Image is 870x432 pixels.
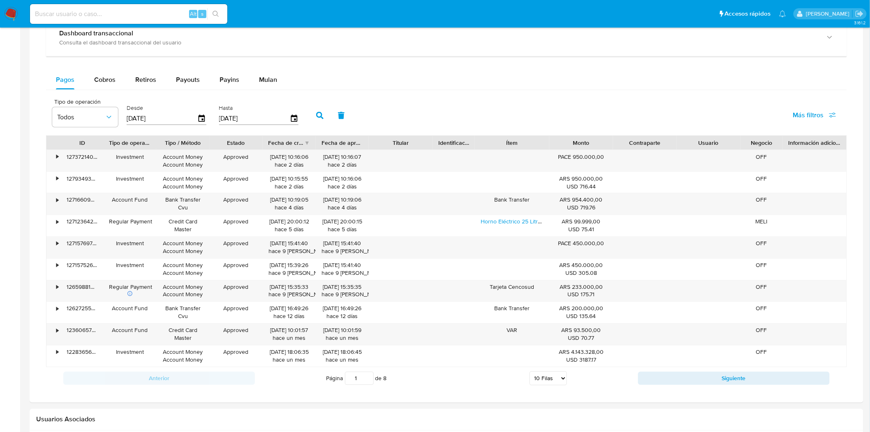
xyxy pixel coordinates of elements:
span: Accesos rápidos [725,9,771,18]
a: Salir [855,9,864,18]
p: sandra.chabay@mercadolibre.com [806,10,852,18]
input: Buscar usuario o caso... [30,9,227,19]
button: search-icon [207,8,224,20]
span: s [201,10,204,18]
span: 3.161.2 [854,19,866,26]
h2: Usuarios Asociados [36,416,857,424]
span: Alt [190,10,197,18]
a: Notificaciones [779,10,786,17]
